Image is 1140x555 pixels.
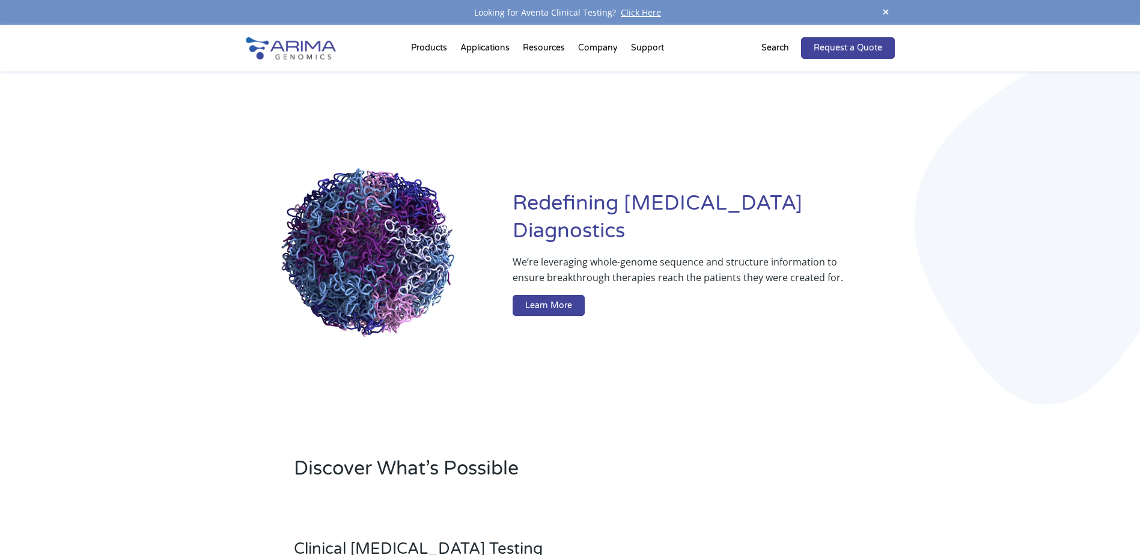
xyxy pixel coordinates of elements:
p: We’re leveraging whole-genome sequence and structure information to ensure breakthrough therapies... [513,254,846,295]
div: Looking for Aventa Clinical Testing? [246,5,895,20]
img: Arima-Genomics-logo [246,37,336,59]
p: Search [761,40,789,56]
iframe: Chat Widget [1080,497,1140,555]
h1: Redefining [MEDICAL_DATA] Diagnostics [513,190,894,254]
h2: Discover What’s Possible [294,455,724,491]
a: Click Here [616,7,666,18]
a: Learn More [513,295,585,317]
a: Request a Quote [801,37,895,59]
